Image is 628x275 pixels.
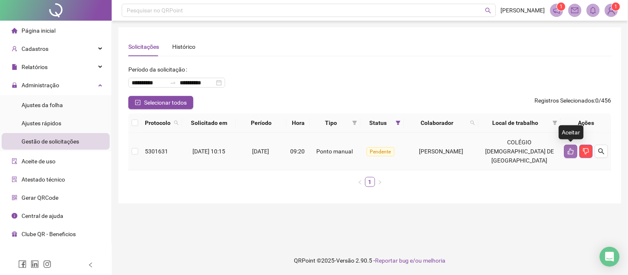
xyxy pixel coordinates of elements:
span: Colaborador [407,118,467,127]
span: mail [571,7,579,14]
a: 1 [366,177,375,187]
span: search [469,117,477,129]
span: check-square [135,100,141,105]
span: Ajustes da folha [22,102,63,108]
span: home [12,28,17,33]
span: Cadastros [22,45,48,52]
span: Registros Selecionados [535,97,594,104]
span: filter [394,117,402,129]
span: facebook [18,260,26,268]
span: Ponto manual [316,148,353,155]
img: 68789 [605,4,618,17]
span: Ajustes rápidos [22,120,61,127]
span: search [174,120,179,125]
td: COLÉGIO [DEMOGRAPHIC_DATA] DE [GEOGRAPHIC_DATA] [479,133,561,170]
button: Selecionar todos [128,96,193,109]
span: instagram [43,260,51,268]
span: lock [12,82,17,88]
label: Período da solicitação [128,63,190,76]
span: [DATE] [252,148,269,155]
span: swap-right [170,79,176,86]
span: dislike [583,148,590,155]
div: Open Intercom Messenger [600,247,620,267]
span: Reportar bug e/ou melhoria [375,257,446,264]
span: left [358,180,363,185]
sup: Atualize o seu contato no menu Meus Dados [612,2,620,11]
span: Administração [22,82,59,88]
div: Solicitações [128,42,159,51]
span: Clube QR - Beneficios [22,231,76,237]
span: audit [12,158,17,164]
span: Gestão de solicitações [22,138,79,145]
span: Central de ajuda [22,213,63,219]
span: like [568,148,574,155]
span: solution [12,177,17,182]
sup: 1 [557,2,565,11]
span: user-add [12,46,17,52]
span: [PERSON_NAME] [501,6,545,15]
span: 5301631 [145,148,168,155]
span: file [12,64,17,70]
span: to [170,79,176,86]
span: info-circle [12,213,17,219]
li: Próxima página [375,177,385,187]
span: Relatórios [22,64,48,70]
span: Gerar QRCode [22,194,58,201]
span: filter [352,120,357,125]
span: right [378,180,383,185]
span: bell [590,7,597,14]
span: 1 [615,4,618,10]
span: filter [551,117,559,129]
span: filter [553,120,558,125]
span: search [470,120,475,125]
span: : 0 / 456 [535,96,611,109]
div: Histórico [172,42,195,51]
span: search [598,148,605,155]
span: 09:20 [291,148,305,155]
span: gift [12,231,17,237]
button: left [355,177,365,187]
li: 1 [365,177,375,187]
span: notification [553,7,561,14]
span: left [88,262,94,268]
span: Selecionar todos [144,98,187,107]
span: Protocolo [145,118,171,127]
span: qrcode [12,195,17,201]
span: filter [396,120,401,125]
th: Período [236,113,287,133]
footer: QRPoint © 2025 - 2.90.5 - [112,246,628,275]
span: linkedin [31,260,39,268]
span: search [485,7,491,14]
th: Solicitado em [182,113,236,133]
span: Página inicial [22,27,55,34]
div: Aceitar [559,125,584,139]
span: Tipo [313,118,349,127]
span: Status [364,118,392,127]
span: Aceite de uso [22,158,55,165]
span: Local de trabalho [482,118,549,127]
span: [DATE] 10:15 [192,148,225,155]
div: Ações [564,118,608,127]
span: Pendente [367,147,395,156]
th: Hora [286,113,310,133]
span: 1 [560,4,563,10]
button: right [375,177,385,187]
span: Atestado técnico [22,176,65,183]
li: Página anterior [355,177,365,187]
span: search [172,117,180,129]
span: Versão [336,257,354,264]
span: filter [351,117,359,129]
span: [PERSON_NAME] [419,148,463,155]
